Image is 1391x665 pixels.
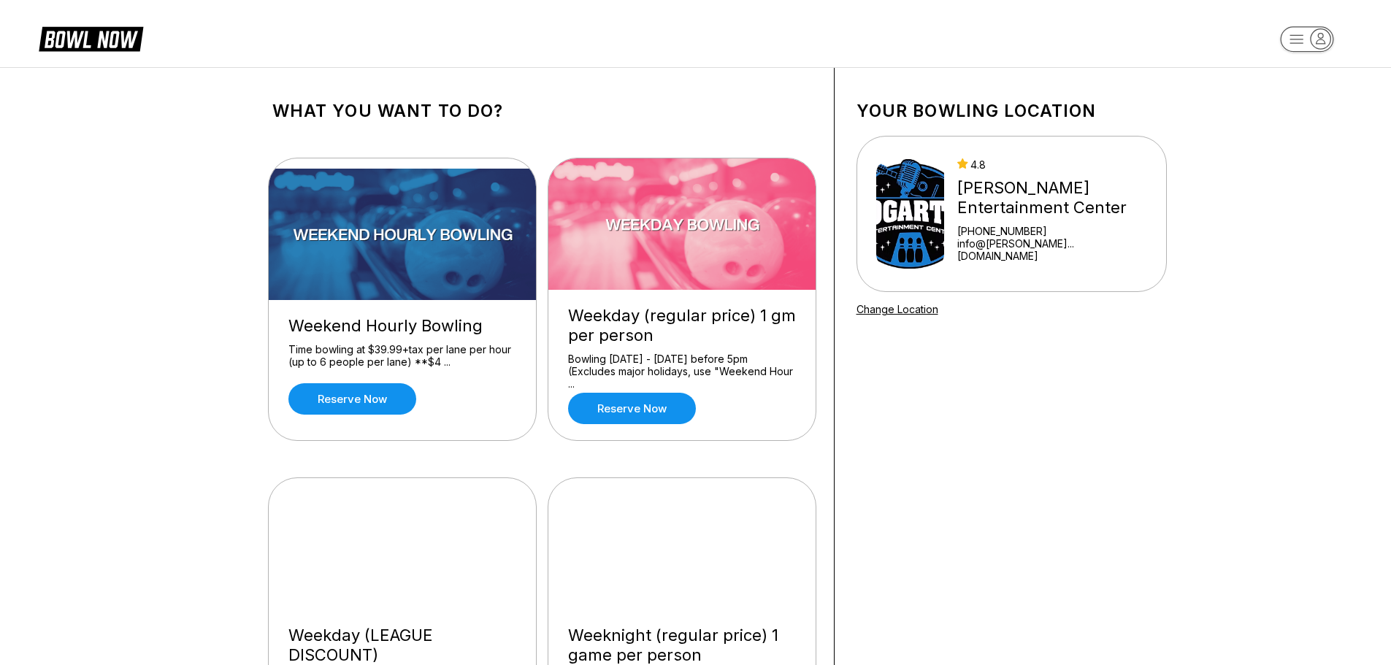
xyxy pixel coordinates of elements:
[288,383,416,415] a: Reserve now
[568,626,796,665] div: Weeknight (regular price) 1 game per person
[272,101,812,121] h1: What you want to do?
[288,316,516,336] div: Weekend Hourly Bowling
[548,478,817,610] img: Weeknight (regular price) 1 game per person
[288,343,516,369] div: Time bowling at $39.99+tax per lane per hour (up to 6 people per lane) **$4 ...
[857,101,1167,121] h1: Your bowling location
[568,393,696,424] a: Reserve now
[288,626,516,665] div: Weekday (LEAGUE DISCOUNT)
[568,353,796,378] div: Bowling [DATE] - [DATE] before 5pm (Excludes major holidays, use "Weekend Hour ...
[269,478,537,610] img: Weekday (LEAGUE DISCOUNT)
[957,237,1147,262] a: info@[PERSON_NAME]...[DOMAIN_NAME]
[957,158,1147,171] div: 4.8
[876,159,944,269] img: Bogart's Entertainment Center
[857,303,938,315] a: Change Location
[269,169,537,300] img: Weekend Hourly Bowling
[957,178,1147,218] div: [PERSON_NAME] Entertainment Center
[957,225,1147,237] div: [PHONE_NUMBER]
[548,158,817,290] img: Weekday (regular price) 1 gm per person
[568,306,796,345] div: Weekday (regular price) 1 gm per person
